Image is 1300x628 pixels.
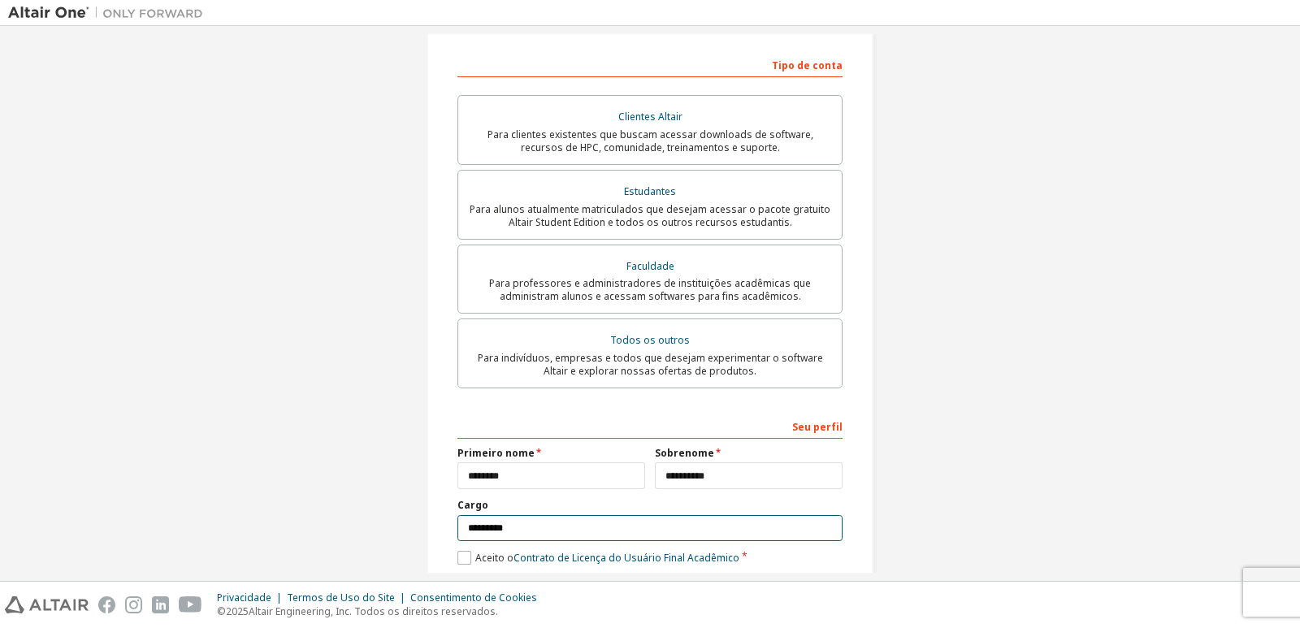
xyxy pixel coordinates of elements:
[475,551,513,565] font: Aceito o
[410,591,537,604] font: Consentimento de Cookies
[8,5,211,21] img: Altair Um
[226,604,249,618] font: 2025
[457,498,488,512] font: Cargo
[513,551,685,565] font: Contrato de Licença do Usuário Final
[217,604,226,618] font: ©
[624,184,676,198] font: Estudantes
[287,591,395,604] font: Termos de Uso do Site
[478,351,823,378] font: Para indivíduos, empresas e todos que desejam experimentar o software Altair e explorar nossas of...
[152,596,169,613] img: linkedin.svg
[5,596,89,613] img: altair_logo.svg
[98,596,115,613] img: facebook.svg
[772,58,843,72] font: Tipo de conta
[457,446,535,460] font: Primeiro nome
[618,110,682,123] font: Clientes Altair
[125,596,142,613] img: instagram.svg
[179,596,202,613] img: youtube.svg
[487,128,813,154] font: Para clientes existentes que buscam acessar downloads de software, recursos de HPC, comunidade, t...
[655,446,714,460] font: Sobrenome
[470,202,830,229] font: Para alunos atualmente matriculados que desejam acessar o pacote gratuito Altair Student Edition ...
[792,420,843,434] font: Seu perfil
[626,259,674,273] font: Faculdade
[249,604,498,618] font: Altair Engineering, Inc. Todos os direitos reservados.
[687,551,739,565] font: Acadêmico
[610,333,690,347] font: Todos os outros
[217,591,271,604] font: Privacidade
[489,276,811,303] font: Para professores e administradores de instituições acadêmicas que administram alunos e acessam so...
